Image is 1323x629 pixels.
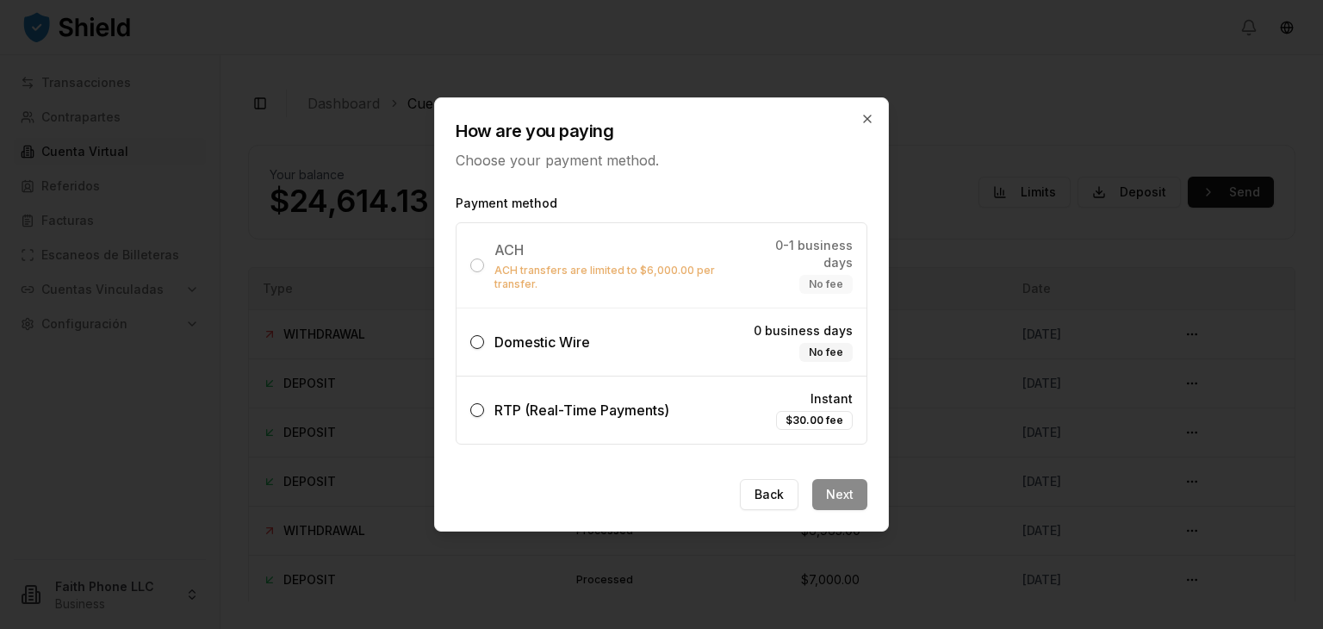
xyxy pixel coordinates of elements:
[494,333,590,351] span: Domestic Wire
[748,237,853,271] span: 0-1 business days
[494,402,669,419] span: RTP (Real-Time Payments)
[799,343,853,362] div: No fee
[494,264,748,291] p: ACH transfers are limited to $6,000.00 per transfer.
[811,390,853,408] span: Instant
[470,403,484,417] button: RTP (Real-Time Payments)Instant$30.00 fee
[456,150,867,171] p: Choose your payment method.
[470,258,484,272] button: ACHACH transfers are limited to $6,000.00 per transfer.0-1 business daysNo fee
[776,411,853,430] div: $30.00 fee
[470,335,484,349] button: Domestic Wire0 business daysNo fee
[754,322,853,339] span: 0 business days
[740,479,798,510] button: Back
[456,119,867,143] h2: How are you paying
[799,275,853,294] div: No fee
[494,241,524,258] span: ACH
[456,195,867,212] label: Payment method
